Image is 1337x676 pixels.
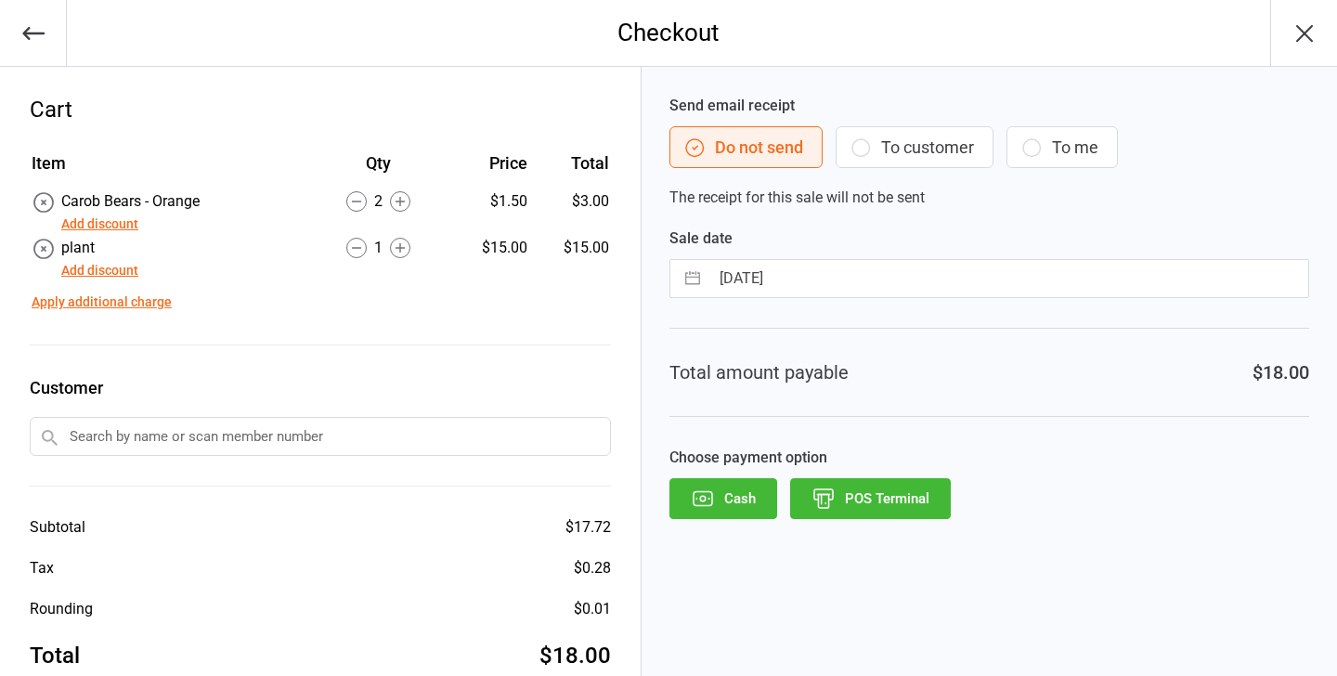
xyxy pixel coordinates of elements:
[30,639,80,672] div: Total
[565,516,611,539] div: $17.72
[309,237,447,259] div: 1
[448,190,526,213] div: $1.50
[32,150,307,188] th: Item
[790,478,951,519] button: POS Terminal
[669,358,849,386] div: Total amount payable
[30,375,611,400] label: Customer
[30,557,54,579] div: Tax
[61,261,138,280] button: Add discount
[535,150,610,188] th: Total
[539,639,611,672] div: $18.00
[448,237,526,259] div: $15.00
[30,93,611,126] div: Cart
[61,214,138,234] button: Add discount
[669,126,823,168] button: Do not send
[669,478,777,519] button: Cash
[30,516,85,539] div: Subtotal
[669,95,1309,117] label: Send email receipt
[1006,126,1118,168] button: To me
[61,239,95,256] span: plant
[535,237,610,281] td: $15.00
[574,598,611,620] div: $0.01
[30,598,93,620] div: Rounding
[32,292,172,312] button: Apply additional charge
[669,95,1309,209] div: The receipt for this sale will not be sent
[309,190,447,213] div: 2
[669,447,1309,469] label: Choose payment option
[669,227,1309,250] label: Sale date
[1253,358,1309,386] div: $18.00
[61,192,200,210] span: Carob Bears - Orange
[309,150,447,188] th: Qty
[448,150,526,175] div: Price
[535,190,610,235] td: $3.00
[574,557,611,579] div: $0.28
[30,417,611,456] input: Search by name or scan member number
[836,126,993,168] button: To customer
